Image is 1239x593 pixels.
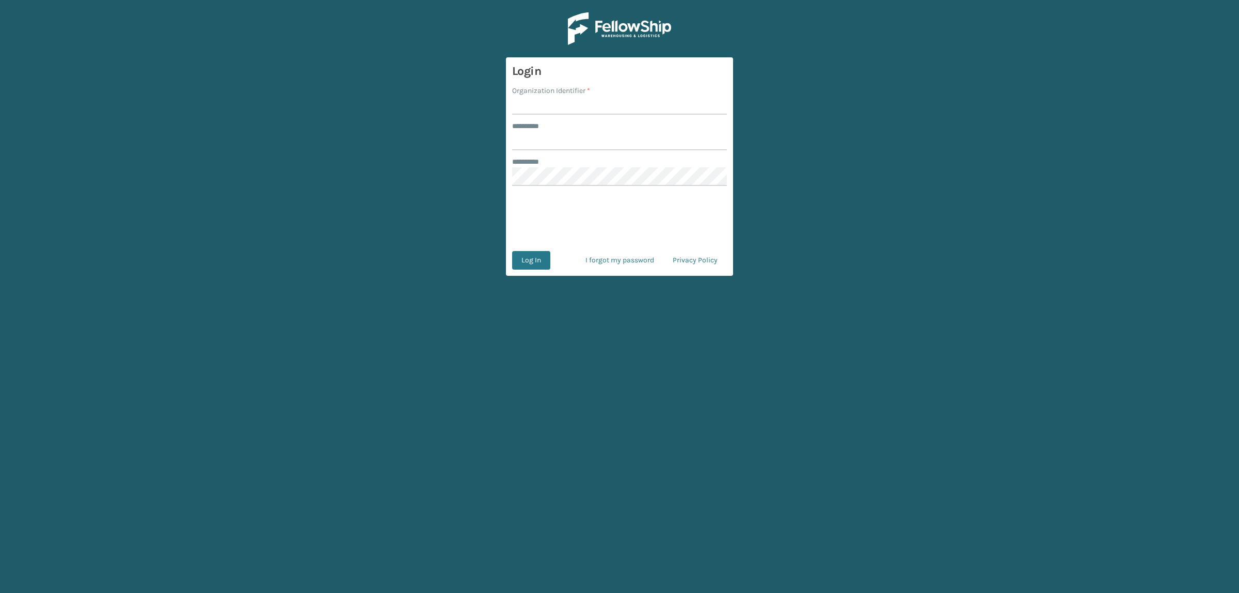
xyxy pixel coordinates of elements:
button: Log In [512,251,550,270]
h3: Login [512,64,727,79]
a: I forgot my password [576,251,663,270]
img: Logo [568,12,671,45]
iframe: reCAPTCHA [541,198,698,239]
a: Privacy Policy [663,251,727,270]
label: Organization Identifier [512,85,590,96]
